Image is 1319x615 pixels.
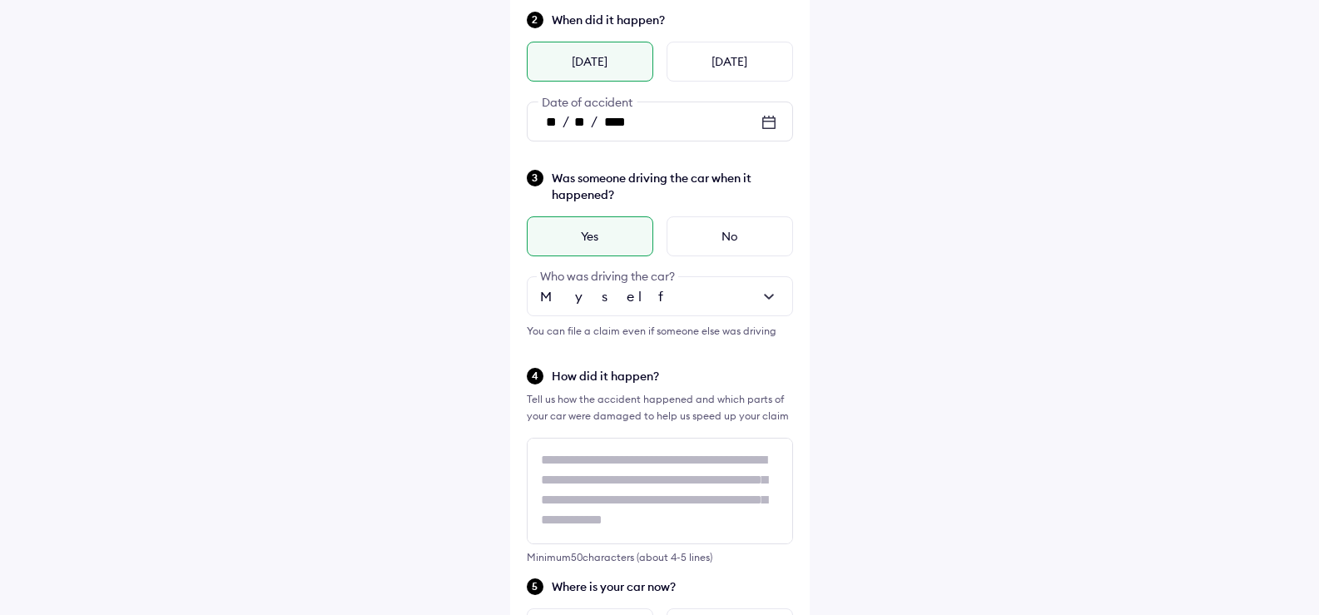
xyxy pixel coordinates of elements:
[527,323,793,340] div: You can file a claim even if someone else was driving
[667,216,793,256] div: No
[527,42,653,82] div: [DATE]
[552,578,793,595] span: Where is your car now?
[538,95,637,110] span: Date of accident
[591,112,598,129] span: /
[552,170,793,203] span: Was someone driving the car when it happened?
[527,216,653,256] div: Yes
[527,391,793,424] div: Tell us how the accident happened and which parts of your car were damaged to help us speed up yo...
[667,42,793,82] div: [DATE]
[552,368,793,384] span: How did it happen?
[527,551,793,563] div: Minimum 50 characters (about 4-5 lines)
[563,112,569,129] span: /
[540,288,677,305] span: Myself
[552,12,793,28] span: When did it happen?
